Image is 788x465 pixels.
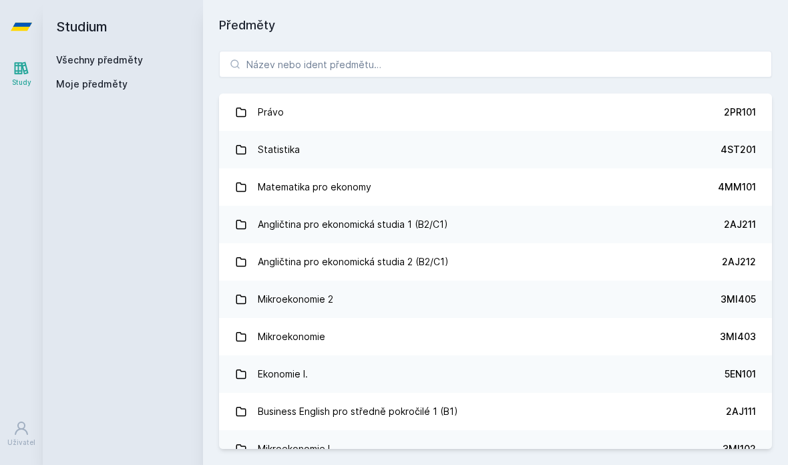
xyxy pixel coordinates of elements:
[721,143,756,156] div: 4ST201
[718,180,756,194] div: 4MM101
[3,414,40,454] a: Uživatel
[258,286,333,313] div: Mikroekonomie 2
[219,355,772,393] a: Ekonomie I. 5EN101
[725,367,756,381] div: 5EN101
[258,398,458,425] div: Business English pro středně pokročilé 1 (B1)
[722,255,756,269] div: 2AJ212
[724,218,756,231] div: 2AJ211
[3,53,40,94] a: Study
[258,99,284,126] div: Právo
[219,243,772,281] a: Angličtina pro ekonomická studia 2 (B2/C1) 2AJ212
[219,206,772,243] a: Angličtina pro ekonomická studia 1 (B2/C1) 2AJ211
[219,168,772,206] a: Matematika pro ekonomy 4MM101
[258,249,449,275] div: Angličtina pro ekonomická studia 2 (B2/C1)
[219,131,772,168] a: Statistika 4ST201
[7,438,35,448] div: Uživatel
[56,54,143,65] a: Všechny předměty
[258,361,308,387] div: Ekonomie I.
[219,281,772,318] a: Mikroekonomie 2 3MI405
[258,436,330,462] div: Mikroekonomie I
[258,323,325,350] div: Mikroekonomie
[723,442,756,456] div: 3MI102
[258,211,448,238] div: Angličtina pro ekonomická studia 1 (B2/C1)
[258,136,300,163] div: Statistika
[724,106,756,119] div: 2PR101
[720,330,756,343] div: 3MI403
[726,405,756,418] div: 2AJ111
[219,94,772,131] a: Právo 2PR101
[219,16,772,35] h1: Předměty
[56,77,128,91] span: Moje předměty
[721,293,756,306] div: 3MI405
[219,318,772,355] a: Mikroekonomie 3MI403
[258,174,371,200] div: Matematika pro ekonomy
[12,77,31,88] div: Study
[219,51,772,77] input: Název nebo ident předmětu…
[219,393,772,430] a: Business English pro středně pokročilé 1 (B1) 2AJ111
